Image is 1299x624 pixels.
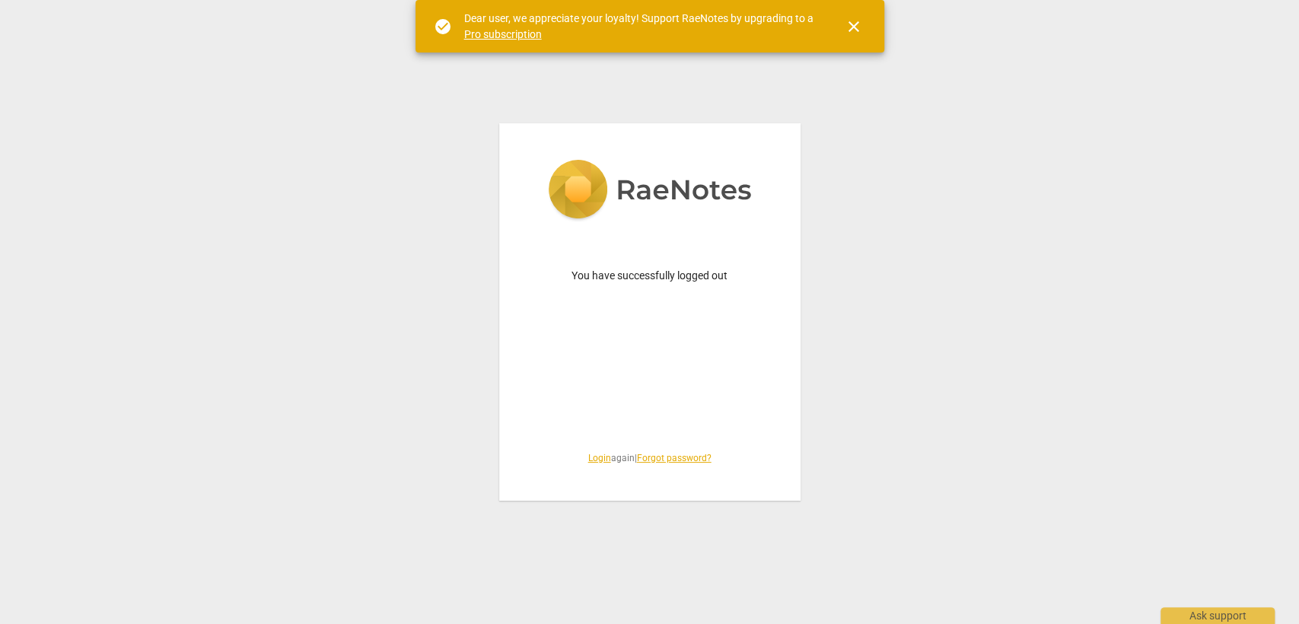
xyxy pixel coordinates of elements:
[464,11,817,42] div: Dear user, we appreciate your loyalty! Support RaeNotes by upgrading to a
[588,453,611,463] a: Login
[637,453,712,463] a: Forgot password?
[548,160,752,222] img: 5ac2273c67554f335776073100b6d88f.svg
[536,452,764,465] span: again |
[836,8,872,45] button: Close
[536,268,764,284] p: You have successfully logged out
[1161,607,1275,624] div: Ask support
[464,28,542,40] a: Pro subscription
[434,18,452,36] span: check_circle
[845,18,863,36] span: close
